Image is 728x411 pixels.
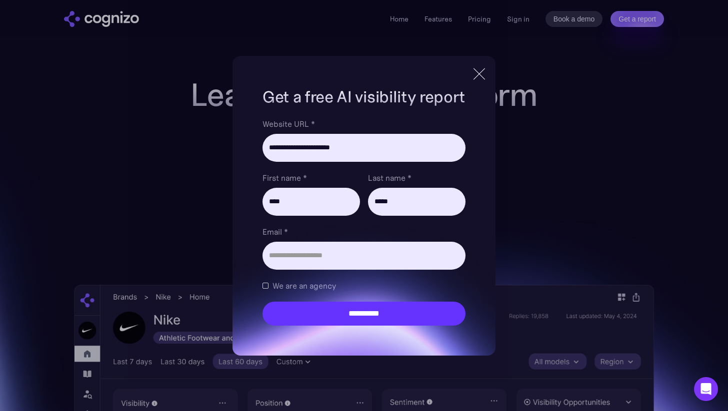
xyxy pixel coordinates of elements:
[262,118,465,130] label: Website URL *
[694,377,718,401] div: Open Intercom Messenger
[272,280,336,292] span: We are an agency
[262,118,465,326] form: Brand Report Form
[262,172,360,184] label: First name *
[368,172,465,184] label: Last name *
[262,86,465,108] h1: Get a free AI visibility report
[262,226,465,238] label: Email *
